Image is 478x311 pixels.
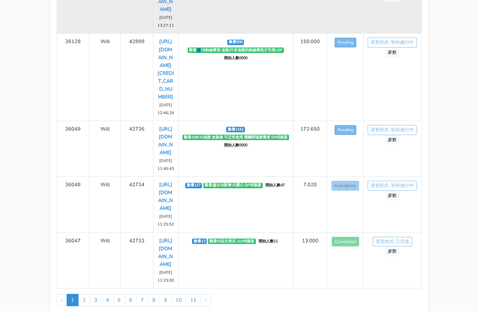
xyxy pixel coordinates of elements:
small: [DATE] 12:46:29 [158,102,174,116]
span: 數量1151 [226,127,245,132]
a: 參數 [385,48,400,57]
td: 36049 [57,121,90,176]
span: 開始人數11 [257,239,279,244]
button: Pending [334,125,356,135]
a: 參數 [385,246,400,256]
td: Will [90,177,121,232]
a: 6 [125,294,137,306]
td: 42899 [121,33,153,121]
small: [DATE] 13:27:12 [158,15,174,28]
a: 背景程式: 等待|進行中 [368,181,417,191]
td: 42736 [121,121,153,176]
span: 數量500 [227,40,244,45]
small: [DATE] 11:45:43 [158,158,174,171]
button: In progress [331,181,359,191]
button: Completed [332,237,359,247]
td: Will [90,232,121,288]
td: 36128 [57,33,90,121]
td: 7.020 [293,177,327,232]
a: 3 [90,294,102,306]
td: 36047 [57,232,90,288]
a: 2 [78,294,90,306]
td: 172.650 [293,121,327,176]
td: 42734 [121,177,153,232]
a: 7 [136,294,148,306]
a: 5 [113,294,125,306]
span: 1 [67,294,79,306]
small: [DATE] 11:25:52 [158,214,174,227]
a: 10 [171,294,186,306]
button: Pending [334,38,356,48]
a: 參數 [385,135,400,145]
td: 42733 [121,232,153,288]
span: 觀看IG貼文留言 J1A伺服器 [208,239,256,244]
td: 150.000 [293,33,327,121]
span: 觀看🌕2/18新增 IG愛心 GP伺服器 [203,183,263,188]
td: Will [90,33,121,121]
td: Will [90,121,121,176]
a: 4 [101,294,113,306]
td: 36048 [57,177,90,232]
a: 8 [148,294,160,306]
span: 觀看10/8 IG追蹤 改版後 可正常使用 需關閉追蹤審查 SX伺服器 [182,135,289,140]
a: 9 [160,294,172,306]
li: « Previous [57,294,67,306]
small: [DATE] 11:23:00 [158,270,174,283]
td: 13.000 [293,232,327,288]
a: 背景程式: 等待|進行中 [368,38,417,48]
a: [URL][DOMAIN_NAME] [158,237,173,268]
a: [URL][DOMAIN_NAME] [158,181,173,212]
a: Next » [201,294,211,306]
a: [URL][DOMAIN_NAME] [158,125,173,156]
span: 數量13 [192,239,207,244]
a: [URL][DOMAIN_NAME][CREDIT_CARD_NUMBER] [158,38,174,100]
span: 開始人數47 [264,183,286,188]
a: 背景程式: 等待|進行中 [368,125,417,135]
a: 11 [186,294,201,306]
span: 開始人數0000 [222,55,249,61]
span: 開始人數0000 [222,143,249,148]
span: 數量117 [185,183,202,188]
a: 背景程式: 已完成 [373,237,412,247]
a: 參數 [385,191,400,201]
span: 觀看🔵FB粉絲專頁 追蹤(只有追蹤的粉絲專頁才可用) GP [188,48,284,53]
